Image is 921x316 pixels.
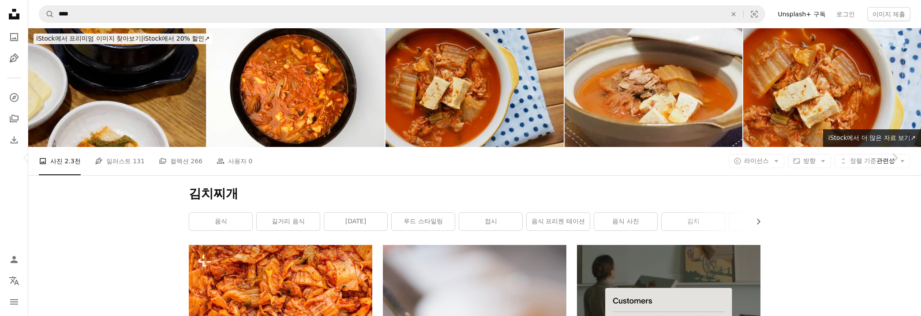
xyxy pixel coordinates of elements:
a: iStock에서 더 많은 자료 보기↗ [823,129,921,147]
a: 컬렉션 [5,110,23,128]
button: 삭제 [724,6,743,23]
button: 정렬 기준관련성 [835,154,910,168]
a: 로그인 [831,7,860,21]
img: 한국 음식 김치 스튜 [743,28,921,147]
span: 방향 [803,157,816,164]
span: 관련성 [850,157,895,166]
a: 로그인 / 가입 [5,251,23,268]
span: 정렬 기준 [850,157,876,164]
button: 시각적 검색 [744,6,765,23]
a: 일러스트 131 [95,147,145,175]
span: 라이선스 [744,157,769,164]
a: 음식의 혼합물을 가까이서 볼 수 있습니다. [189,302,372,310]
a: 음식 프리젠 테이션 [527,213,590,230]
a: 사진 [5,28,23,46]
a: 일러스트 [5,49,23,67]
img: 한국 음식 김치 스튜 [386,28,563,147]
div: iStock에서 20% 할인 ↗ [34,34,212,44]
button: 방향 [788,154,831,168]
a: iStock에서 프리미엄 이미지 찾아보기|iStock에서 20% 할인↗ [28,28,217,49]
a: 음식 사진 [594,213,657,230]
a: 김치 [662,213,725,230]
a: 길거리 음식 [257,213,320,230]
button: 언어 [5,272,23,290]
a: [DATE] [324,213,387,230]
img: 한국식 두부국 김치찌개 반찬과 함께 따뜻한 돌솥에 담겨 나온다 [28,28,206,147]
a: 다음 [868,116,921,200]
span: 0 [249,156,253,166]
a: 탐색 [5,89,23,106]
button: 라이선스 [729,154,784,168]
a: 접시 [459,213,522,230]
img: 한국 음식 김치 스튜 [565,28,742,147]
span: iStock에서 더 많은 자료 보기 ↗ [828,134,916,141]
h1: 김치찌개 [189,186,760,202]
button: Unsplash 검색 [39,6,54,23]
span: iStock에서 프리미엄 이미지 찾아보기 | [36,35,143,42]
a: 푸드 스타일링 [392,213,455,230]
span: 131 [133,156,145,166]
button: 메뉴 [5,293,23,311]
button: 목록을 오른쪽으로 스크롤 [750,213,760,230]
span: 266 [191,156,202,166]
a: 사용자 0 [217,147,252,175]
a: 음료 [729,213,792,230]
a: 컬렉션 266 [159,147,202,175]
form: 사이트 전체에서 이미지 찾기 [39,5,765,23]
button: 이미지 제출 [867,7,910,21]
a: Unsplash+ 구독 [772,7,831,21]
img: 김치찌개 [207,28,385,147]
a: 음식 [189,213,252,230]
